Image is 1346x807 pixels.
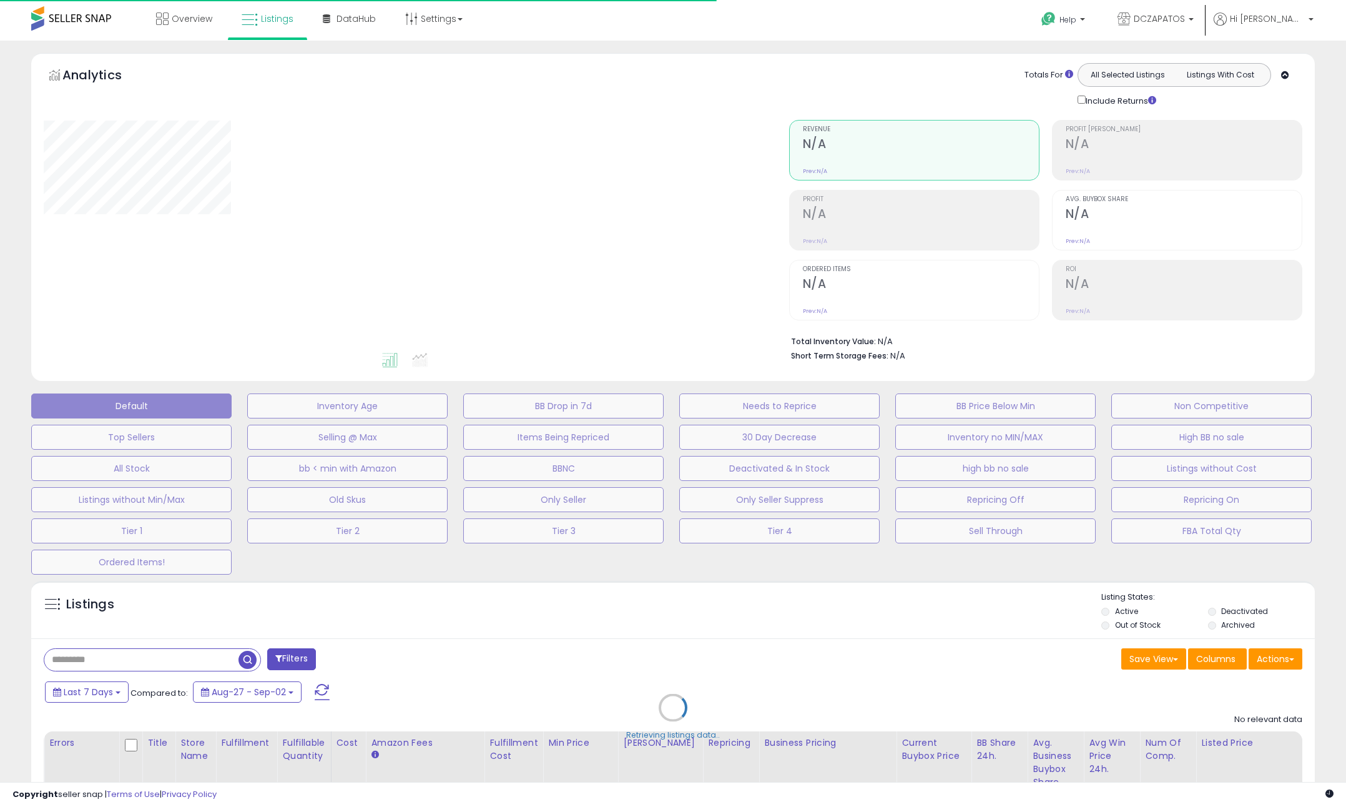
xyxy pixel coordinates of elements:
[463,425,664,450] button: Items Being Repriced
[31,425,232,450] button: Top Sellers
[1111,487,1312,512] button: Repricing On
[803,237,827,245] small: Prev: N/A
[1066,307,1090,315] small: Prev: N/A
[1111,425,1312,450] button: High BB no sale
[172,12,212,25] span: Overview
[12,788,58,800] strong: Copyright
[1066,167,1090,175] small: Prev: N/A
[1081,67,1174,83] button: All Selected Listings
[247,456,448,481] button: bb < min with Amazon
[1059,14,1076,25] span: Help
[247,425,448,450] button: Selling @ Max
[895,425,1096,450] button: Inventory no MIN/MAX
[12,789,217,801] div: seller snap | |
[31,550,232,575] button: Ordered Items!
[626,730,720,741] div: Retrieving listings data..
[1111,518,1312,543] button: FBA Total Qty
[1031,2,1098,41] a: Help
[803,307,827,315] small: Prev: N/A
[1066,237,1090,245] small: Prev: N/A
[31,518,232,543] button: Tier 1
[1041,11,1056,27] i: Get Help
[895,456,1096,481] button: high bb no sale
[890,350,905,362] span: N/A
[31,487,232,512] button: Listings without Min/Max
[1134,12,1185,25] span: DCZAPATOS
[803,277,1039,294] h2: N/A
[679,394,880,418] button: Needs to Reprice
[247,394,448,418] button: Inventory Age
[1066,277,1302,294] h2: N/A
[247,487,448,512] button: Old Skus
[679,425,880,450] button: 30 Day Decrease
[803,266,1039,273] span: Ordered Items
[336,12,376,25] span: DataHub
[791,333,1294,348] li: N/A
[463,456,664,481] button: BBNC
[1024,69,1073,81] div: Totals For
[679,518,880,543] button: Tier 4
[1066,137,1302,154] h2: N/A
[895,487,1096,512] button: Repricing Off
[1066,266,1302,273] span: ROI
[803,196,1039,203] span: Profit
[803,137,1039,154] h2: N/A
[1230,12,1305,25] span: Hi [PERSON_NAME]
[1066,196,1302,203] span: Avg. Buybox Share
[791,336,876,347] b: Total Inventory Value:
[1111,456,1312,481] button: Listings without Cost
[247,518,448,543] button: Tier 2
[463,487,664,512] button: Only Seller
[1111,394,1312,418] button: Non Competitive
[679,487,880,512] button: Only Seller Suppress
[1174,67,1267,83] button: Listings With Cost
[895,394,1096,418] button: BB Price Below Min
[803,126,1039,133] span: Revenue
[1068,93,1171,107] div: Include Returns
[31,394,232,418] button: Default
[463,518,664,543] button: Tier 3
[1066,126,1302,133] span: Profit [PERSON_NAME]
[261,12,293,25] span: Listings
[803,207,1039,224] h2: N/A
[679,456,880,481] button: Deactivated & In Stock
[31,456,232,481] button: All Stock
[791,350,888,361] b: Short Term Storage Fees:
[62,66,146,87] h5: Analytics
[463,394,664,418] button: BB Drop in 7d
[1066,207,1302,224] h2: N/A
[1214,12,1314,41] a: Hi [PERSON_NAME]
[895,518,1096,543] button: Sell Through
[803,167,827,175] small: Prev: N/A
